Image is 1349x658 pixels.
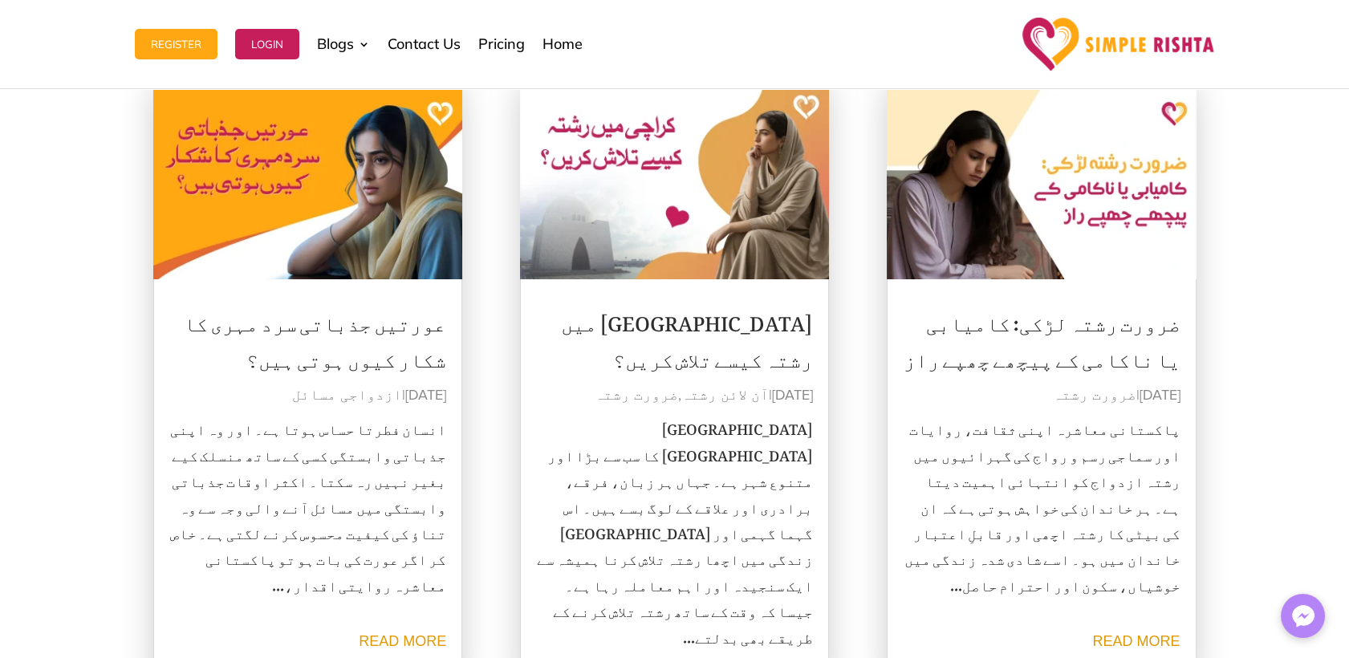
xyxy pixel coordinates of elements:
img: ضرورت رشتہ لڑکی: کامیابی یا ناکامی کے پیچھے چھپے راز [887,86,1197,279]
img: کراچی میں رشتہ کیسے تلاش کریں؟ [520,86,830,279]
img: عورتیں جذباتی سرد مہری کا شکار کیوں ہوتی ہیں؟ [153,86,463,279]
a: ضرورت رشتہ [595,388,678,403]
a: Register [135,4,217,84]
a: Home [542,4,583,84]
a: ضرورت رشتہ لڑکی: کامیابی یا ناکامی کے پیچھے چھپے راز [904,293,1180,380]
a: ضرورت رشتہ [1053,388,1136,403]
span: [DATE] [1140,388,1180,403]
a: Contact Us [388,4,461,84]
a: read more [359,633,446,649]
a: Blogs [317,4,370,84]
span: [DATE] [405,388,446,403]
a: Login [235,4,299,84]
span: [DATE] [772,388,813,403]
img: Messenger [1287,600,1319,632]
a: Pricing [478,4,525,84]
a: آن لائن رشتہ [681,388,769,403]
p: [GEOGRAPHIC_DATA] [GEOGRAPHIC_DATA] کا سب سے بڑا اور متنوع شہر ہے۔ جہاں ہر زبان، فرقے، برادری اور... [536,413,814,648]
p: | [903,383,1180,408]
a: ازدواجی مسائل [292,388,402,403]
a: read more [1092,633,1180,649]
a: عورتیں جذباتی سرد مہری کا شکار کیوں ہوتی ہیں؟ [184,293,446,380]
button: Login [235,29,299,59]
p: | , [536,383,814,408]
a: [GEOGRAPHIC_DATA] میں رشتہ کیسے تلاش کریں؟ [561,293,813,380]
p: پاکستانی معاشرہ اپنی ثقافت، روایات اور سماجی رسم و رواج کی گہرائیوں میں رشتہ ازدواج کو انتہائی اہ... [903,413,1180,595]
p: | [169,383,447,408]
button: Register [135,29,217,59]
p: انسان فطرتا حساس ہوتا ہے۔ اور وہ اپنی جذباتی وابستگی کسی کے ساتھ منسلک کیے بغیر نہیں رہ سکتا۔ اکث... [169,413,447,595]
